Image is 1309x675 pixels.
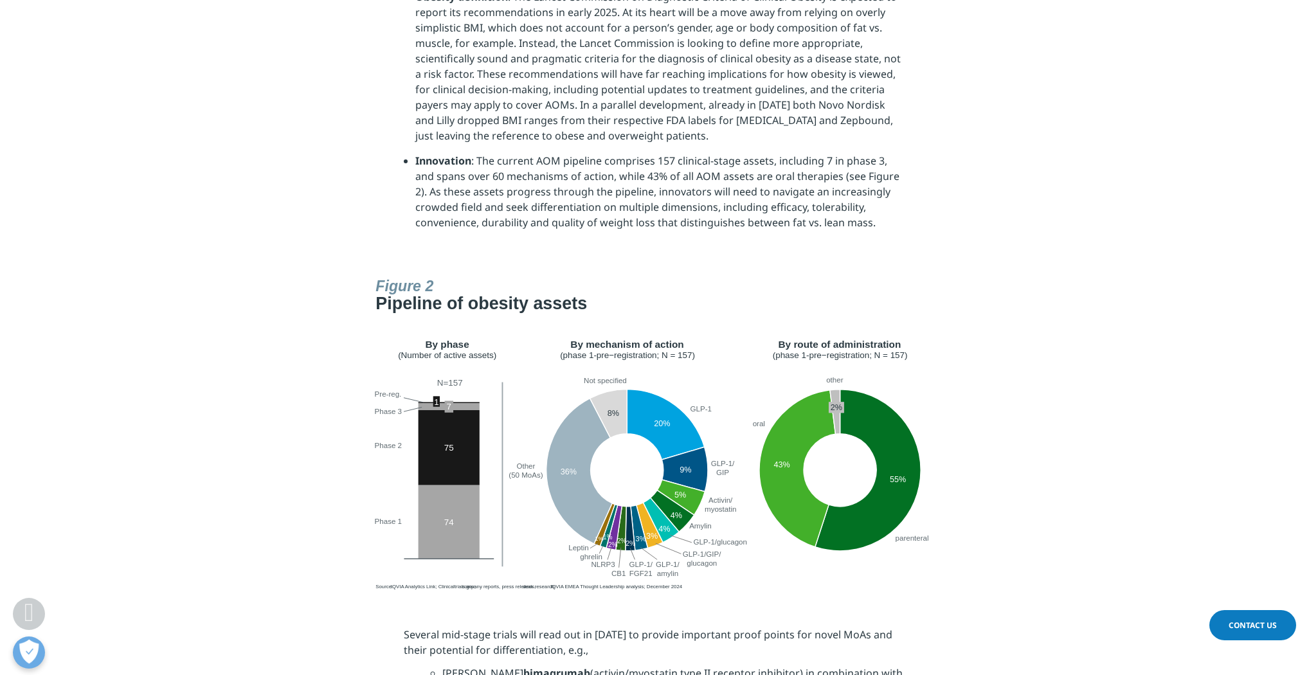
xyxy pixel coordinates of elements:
[13,636,45,669] button: 打开偏好
[404,627,906,665] p: Several mid-stage trials will read out in [DATE] to provide important proof points for novel MoAs...
[415,153,906,240] li: : The current AOM pipeline comprises 157 clinical-stage assets, including 7 in phase 3, and spans...
[415,154,471,168] strong: Innovation
[1209,610,1296,640] a: Contact Us
[1229,620,1277,631] span: Contact Us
